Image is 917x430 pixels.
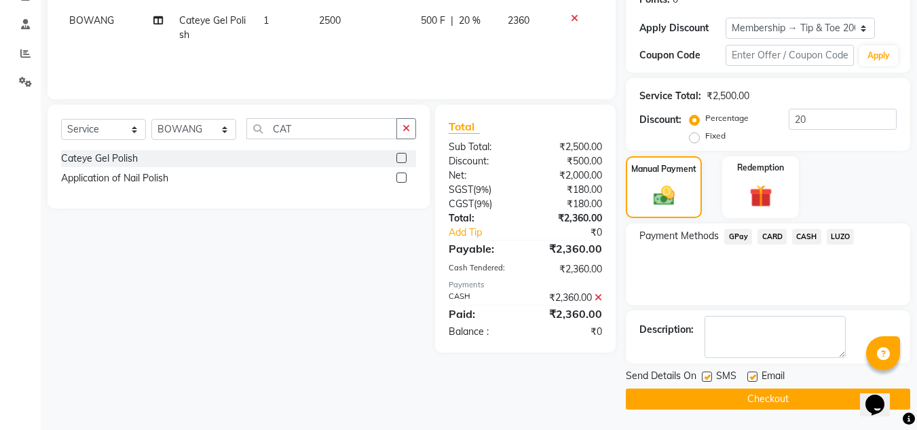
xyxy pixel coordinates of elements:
[438,291,525,305] div: CASH
[525,168,612,183] div: ₹2,000.00
[716,369,736,386] span: SMS
[705,112,749,124] label: Percentage
[792,229,821,245] span: CASH
[319,14,341,26] span: 2500
[540,226,613,240] div: ₹0
[639,48,725,62] div: Coupon Code
[421,14,445,28] span: 500 F
[449,120,480,134] span: Total
[438,140,525,154] div: Sub Total:
[525,183,612,197] div: ₹180.00
[647,183,681,208] img: _cash.svg
[724,229,752,245] span: GPay
[639,323,694,337] div: Description:
[525,262,612,276] div: ₹2,360.00
[631,163,696,175] label: Manual Payment
[626,389,910,410] button: Checkout
[525,240,612,257] div: ₹2,360.00
[639,229,719,243] span: Payment Methods
[438,240,525,257] div: Payable:
[438,168,525,183] div: Net:
[726,45,854,66] input: Enter Offer / Coupon Code
[476,198,489,209] span: 9%
[707,89,749,103] div: ₹2,500.00
[525,140,612,154] div: ₹2,500.00
[525,325,612,339] div: ₹0
[508,14,529,26] span: 2360
[639,21,725,35] div: Apply Discount
[438,226,540,240] a: Add Tip
[459,14,481,28] span: 20 %
[438,197,525,211] div: ( )
[860,376,903,416] iframe: chat widget
[61,171,168,185] div: Application of Nail Polish
[449,183,473,196] span: SGST
[525,211,612,226] div: ₹2,360.00
[438,262,525,276] div: Cash Tendered:
[438,325,525,339] div: Balance :
[449,279,602,291] div: Payments
[438,211,525,226] div: Total:
[639,113,681,127] div: Discount:
[525,291,612,305] div: ₹2,360.00
[61,151,138,166] div: Cateye Gel Polish
[525,306,612,322] div: ₹2,360.00
[705,130,726,142] label: Fixed
[827,229,855,245] span: LUZO
[449,198,474,210] span: CGST
[626,369,696,386] span: Send Details On
[743,182,779,210] img: _gift.svg
[757,229,787,245] span: CARD
[762,369,785,386] span: Email
[525,197,612,211] div: ₹180.00
[69,14,114,26] span: BOWANG
[451,14,453,28] span: |
[438,306,525,322] div: Paid:
[263,14,269,26] span: 1
[737,162,784,174] label: Redemption
[179,14,246,41] span: Cateye Gel Polish
[639,89,701,103] div: Service Total:
[476,184,489,195] span: 9%
[438,154,525,168] div: Discount:
[859,46,898,66] button: Apply
[438,183,525,197] div: ( )
[246,118,397,139] input: Search or Scan
[525,154,612,168] div: ₹500.00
